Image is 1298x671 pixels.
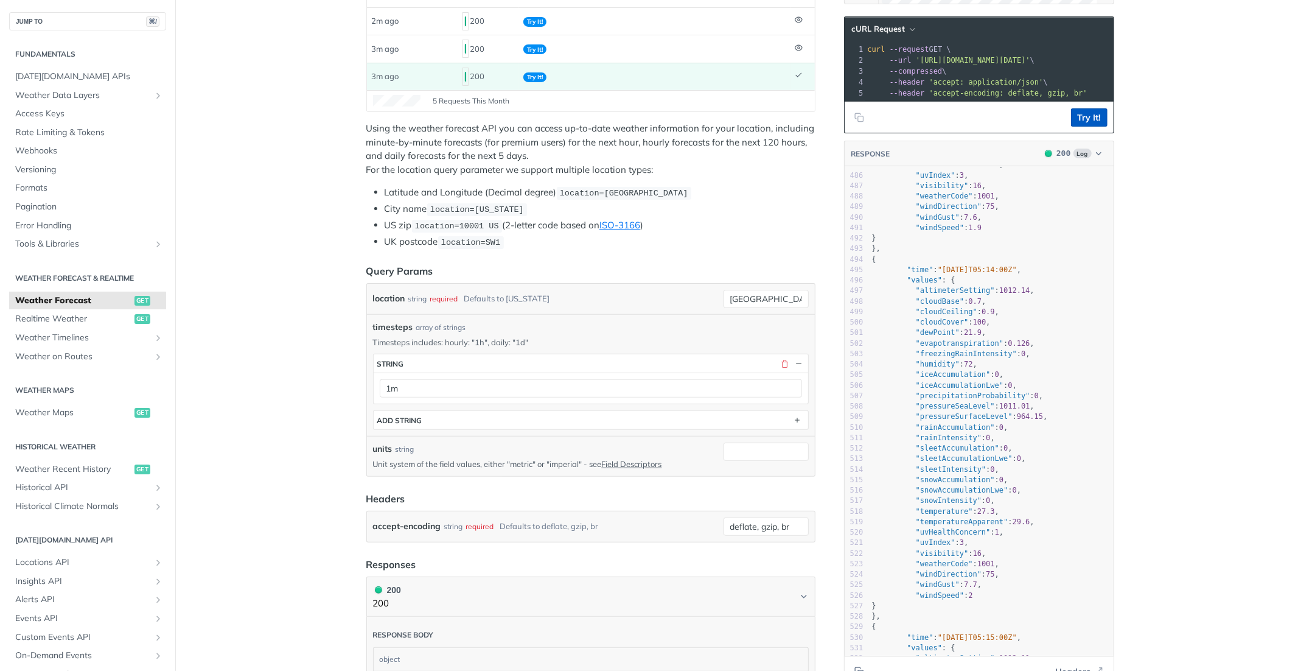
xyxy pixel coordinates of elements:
[872,297,986,306] span: : ,
[153,651,163,661] button: Show subpages for On-Demand Events
[916,360,960,368] span: "humidity"
[845,317,864,328] div: 500
[845,233,864,244] div: 492
[916,560,973,568] span: "weatherCode"
[868,45,885,54] span: curl
[872,286,1035,295] span: : ,
[973,181,982,190] span: 16
[986,434,990,442] span: 0
[916,286,995,295] span: "altimeterSetting"
[9,142,166,160] a: Webhooks
[845,527,864,538] div: 520
[872,192,1000,200] span: : ,
[9,591,166,609] a: Alerts APIShow subpages for Alerts API
[964,360,972,368] span: 72
[848,23,919,35] button: cURL Request
[9,273,166,284] h2: Weather Forecast & realtime
[416,322,466,333] div: array of strings
[916,392,1030,400] span: "precipitationProbability"
[15,108,163,120] span: Access Keys
[1071,108,1108,127] button: Try It!
[872,434,995,442] span: : ,
[907,276,942,284] span: "values"
[430,290,458,307] div: required
[523,72,546,82] span: Try It!
[872,223,982,232] span: :
[373,95,421,107] canvas: Line Graph
[373,518,441,535] label: accept-encoding
[9,124,166,142] a: Rate Limiting & Tokens
[9,553,166,572] a: Locations APIShow subpages for Locations API
[373,583,809,611] button: 200 200200
[9,105,166,123] a: Access Keys
[916,350,1017,358] span: "freezingRainIntensity"
[916,181,969,190] span: "visibility"
[995,528,999,536] span: 1
[15,557,150,569] span: Locations API
[872,234,876,242] span: }
[845,213,864,223] div: 490
[153,558,163,567] button: Show subpages for Locations API
[872,318,991,326] span: : ,
[968,223,982,232] span: 1.9
[845,286,864,296] div: 497
[868,45,951,54] span: GET \
[15,71,163,83] span: [DATE][DOMAIN_NAME] APIs
[415,222,499,231] span: location=10001 US
[15,90,150,102] span: Weather Data Layers
[890,89,925,97] span: --header
[602,459,662,469] a: Field Descriptors
[9,535,166,546] h2: [DATE][DOMAIN_NAME] API
[433,96,509,107] span: 5 Requests This Month
[977,560,995,568] span: 1001
[373,458,719,469] p: Unit system of the field values, either "metric" or "imperial" - see
[872,496,995,505] span: : ,
[15,482,150,494] span: Historical API
[599,219,640,231] a: ISO-3166
[872,402,1035,410] span: : ,
[373,337,809,348] p: Timesteps includes: hourly: "1h", daily: "1d"
[464,290,550,307] div: Defaults to [US_STATE]
[462,38,514,59] div: 200
[872,507,1000,516] span: : ,
[872,518,1035,526] span: : ,
[15,295,131,307] span: Weather Forecast
[845,181,864,191] div: 487
[845,443,864,454] div: 512
[890,78,925,86] span: --header
[462,66,514,87] div: 200
[977,507,995,516] span: 27.3
[991,465,995,474] span: 0
[872,423,1008,432] span: : ,
[9,86,166,105] a: Weather Data LayersShow subpages for Weather Data Layers
[845,370,864,380] div: 505
[134,465,150,474] span: get
[15,650,150,662] span: On-Demand Events
[868,67,947,76] span: \
[916,496,982,505] span: "snowIntensity"
[916,412,1013,421] span: "pressureSurfaceLevel"
[1003,444,1008,452] span: 0
[852,24,905,34] span: cURL Request
[872,465,1000,474] span: : ,
[986,496,990,505] span: 0
[9,179,166,197] a: Formats
[9,628,166,647] a: Custom Events APIShow subpages for Custom Events API
[500,518,599,535] div: Defaults to deflate, gzip, br
[845,77,865,88] div: 4
[1039,147,1107,160] button: 200200Log
[1013,486,1017,494] span: 0
[1035,392,1039,400] span: 0
[973,318,986,326] span: 100
[973,549,982,558] span: 16
[845,170,864,181] div: 486
[845,307,864,317] div: 499
[845,66,865,77] div: 3
[872,381,1017,390] span: : ,
[845,580,864,590] div: 525
[845,359,864,370] div: 504
[1056,149,1070,158] span: 200
[396,444,414,455] div: string
[872,538,969,547] span: : ,
[916,370,991,379] span: "iceAccumulation"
